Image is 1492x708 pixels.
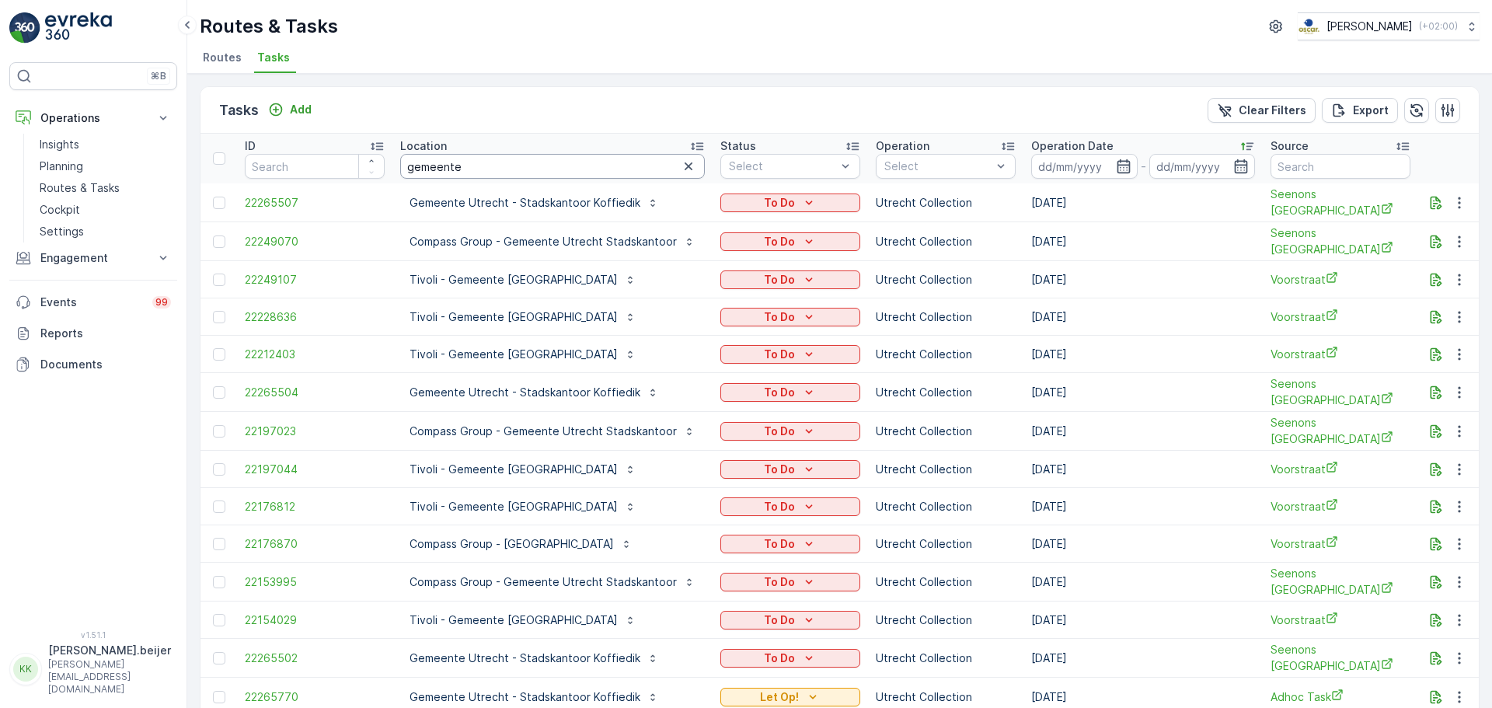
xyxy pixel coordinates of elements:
[1271,309,1410,325] a: Voorstraat
[40,295,143,310] p: Events
[720,611,860,630] button: To Do
[410,347,618,362] p: Tivoli - Gemeente [GEOGRAPHIC_DATA]
[9,630,177,640] span: v 1.51.1
[213,425,225,438] div: Toggle Row Selected
[213,274,225,286] div: Toggle Row Selected
[400,229,705,254] button: Compass Group - Gemeente Utrecht Stadskantoor
[1023,336,1263,373] td: [DATE]
[45,12,112,44] img: logo_light-DOdMpM7g.png
[245,462,385,477] a: 22197044
[400,190,668,215] button: Gemeente Utrecht - Stadskantoor Koffiedik
[764,574,795,590] p: To Do
[1023,298,1263,336] td: [DATE]
[400,138,447,154] p: Location
[40,224,84,239] p: Settings
[245,234,385,249] a: 22249070
[1271,138,1309,154] p: Source
[1023,488,1263,525] td: [DATE]
[876,574,1016,590] p: Utrecht Collection
[1149,154,1256,179] input: dd/mm/yyyy
[720,270,860,289] button: To Do
[876,689,1016,705] p: Utrecht Collection
[245,689,385,705] a: 22265770
[410,574,677,590] p: Compass Group - Gemeente Utrecht Stadskantoor
[33,221,177,242] a: Settings
[1353,103,1389,118] p: Export
[764,385,795,400] p: To Do
[9,103,177,134] button: Operations
[245,347,385,362] span: 22212403
[764,650,795,666] p: To Do
[1141,157,1146,176] p: -
[764,536,795,552] p: To Do
[33,155,177,177] a: Planning
[410,385,640,400] p: Gemeente Utrecht - Stadskantoor Koffiedik
[1023,525,1263,563] td: [DATE]
[245,536,385,552] span: 22176870
[245,424,385,439] a: 22197023
[245,385,385,400] span: 22265504
[720,649,860,668] button: To Do
[720,460,860,479] button: To Do
[764,309,795,325] p: To Do
[720,383,860,402] button: To Do
[1271,535,1410,552] span: Voorstraat
[213,386,225,399] div: Toggle Row Selected
[876,424,1016,439] p: Utrecht Collection
[1031,138,1114,154] p: Operation Date
[257,50,290,65] span: Tasks
[245,154,385,179] input: Search
[40,202,80,218] p: Cockpit
[760,689,799,705] p: Let Op!
[1271,271,1410,288] a: Voorstraat
[876,385,1016,400] p: Utrecht Collection
[410,462,618,477] p: Tivoli - Gemeente [GEOGRAPHIC_DATA]
[410,612,618,628] p: Tivoli - Gemeente [GEOGRAPHIC_DATA]
[245,272,385,288] span: 22249107
[400,570,705,595] button: Compass Group - Gemeente Utrecht Stadskantoor
[203,50,242,65] span: Routes
[9,318,177,349] a: Reports
[410,195,640,211] p: Gemeente Utrecht - Stadskantoor Koffiedik
[1322,98,1398,123] button: Export
[1271,376,1410,408] span: Seenons [GEOGRAPHIC_DATA]
[876,347,1016,362] p: Utrecht Collection
[410,234,677,249] p: Compass Group - Gemeente Utrecht Stadskantoor
[245,650,385,666] a: 22265502
[1023,639,1263,678] td: [DATE]
[213,538,225,550] div: Toggle Row Selected
[33,199,177,221] a: Cockpit
[213,614,225,626] div: Toggle Row Selected
[1271,346,1410,362] a: Voorstraat
[764,272,795,288] p: To Do
[213,691,225,703] div: Toggle Row Selected
[1271,566,1410,598] span: Seenons [GEOGRAPHIC_DATA]
[884,159,992,174] p: Select
[1023,373,1263,412] td: [DATE]
[200,14,338,39] p: Routes & Tasks
[764,499,795,514] p: To Do
[213,652,225,664] div: Toggle Row Selected
[1271,566,1410,598] a: Seenons Utrecht
[1271,415,1410,447] a: Seenons Utrecht
[1023,183,1263,222] td: [DATE]
[1271,689,1410,705] a: Adhoc Task
[410,689,640,705] p: Gemeente Utrecht - Stadskantoor Koffiedik
[40,250,146,266] p: Engagement
[1023,563,1263,602] td: [DATE]
[876,499,1016,514] p: Utrecht Collection
[400,305,646,330] button: Tivoli - Gemeente [GEOGRAPHIC_DATA]
[213,500,225,513] div: Toggle Row Selected
[400,494,646,519] button: Tivoli - Gemeente [GEOGRAPHIC_DATA]
[1271,154,1410,179] input: Search
[245,195,385,211] span: 22265507
[1271,461,1410,477] a: Voorstraat
[720,345,860,364] button: To Do
[245,138,256,154] p: ID
[1271,225,1410,257] a: Seenons Utrecht
[262,100,318,119] button: Add
[155,296,168,309] p: 99
[40,137,79,152] p: Insights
